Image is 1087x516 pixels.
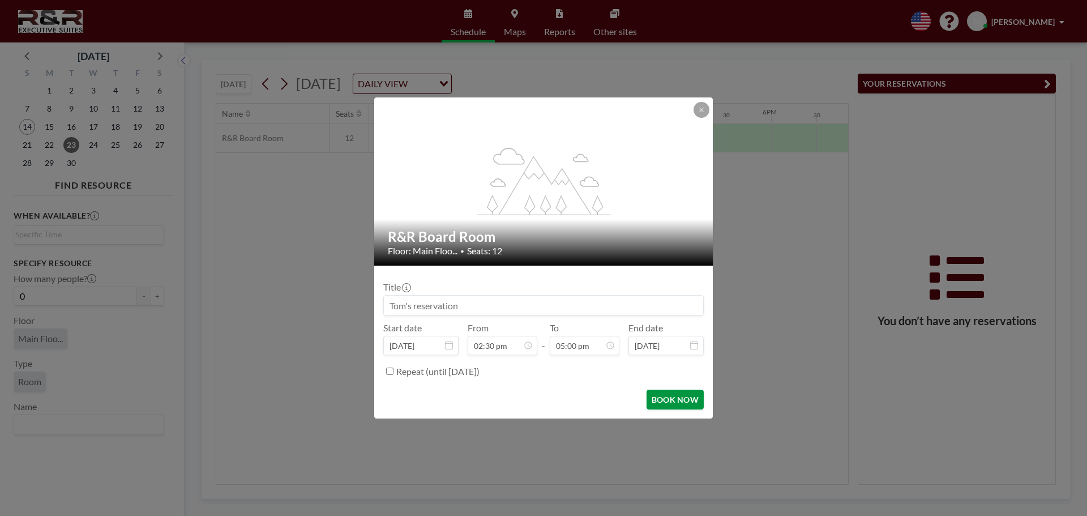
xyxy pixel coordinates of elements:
[542,326,545,351] span: -
[396,366,480,377] label: Repeat (until [DATE])
[628,322,663,334] label: End date
[383,282,410,293] label: Title
[468,322,489,334] label: From
[383,322,422,334] label: Start date
[460,247,464,255] span: •
[550,322,559,334] label: To
[384,296,703,315] input: Tom's reservation
[467,245,502,257] span: Seats: 12
[477,147,611,215] g: flex-grow: 1.2;
[647,390,704,410] button: BOOK NOW
[388,228,700,245] h2: R&R Board Room
[388,245,457,257] span: Floor: Main Floo...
